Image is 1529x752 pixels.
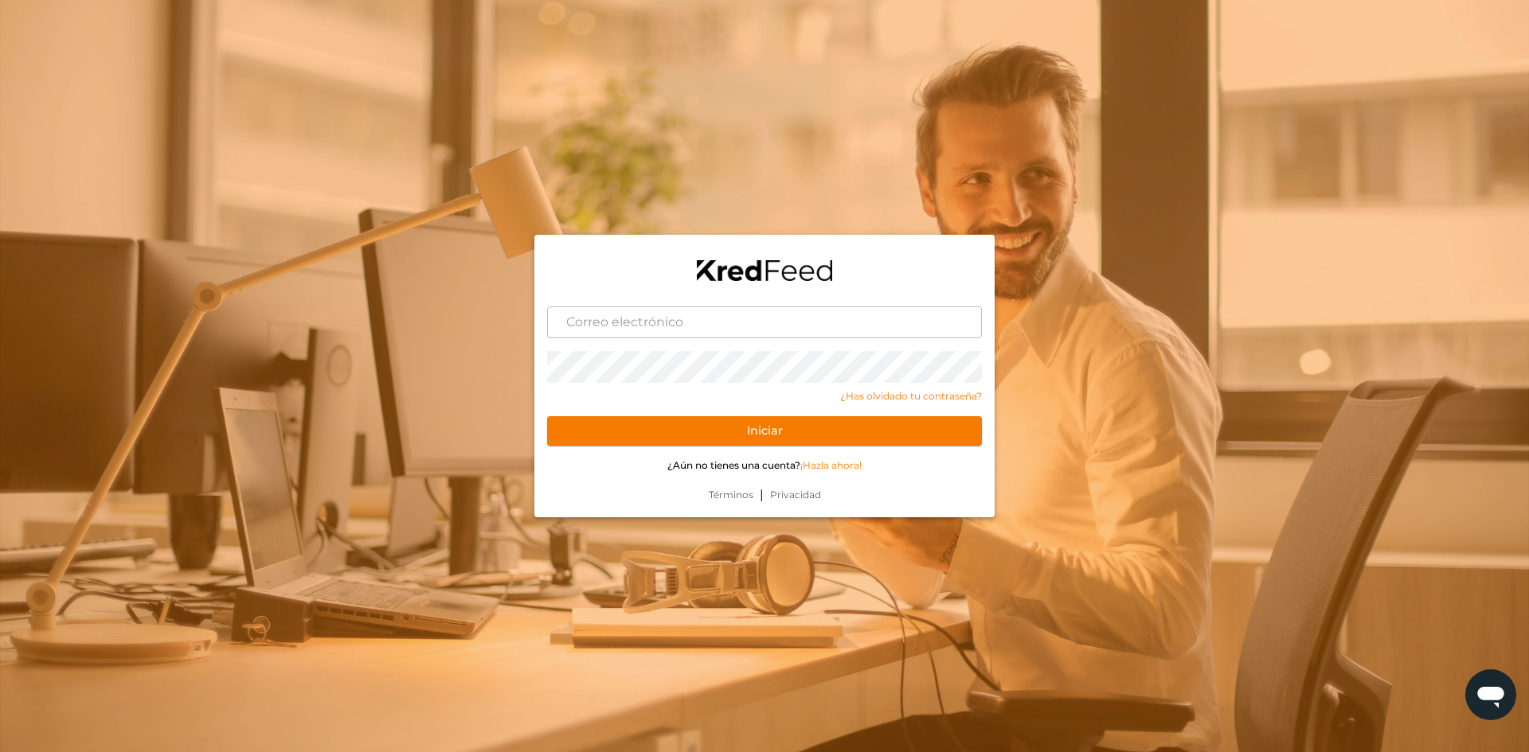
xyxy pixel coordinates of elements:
[764,488,827,502] a: Privacidad
[1475,679,1507,711] img: chatIcon
[800,459,862,471] a: ¡Hazla ahora!
[547,416,982,446] button: Iniciar
[547,389,982,403] a: ¿Has olvidado tu contraseña?
[702,488,760,502] a: Términos
[697,260,832,281] img: logo-black.png
[534,485,995,517] div: |
[547,458,982,473] p: ¿Aún no tienes una cuenta?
